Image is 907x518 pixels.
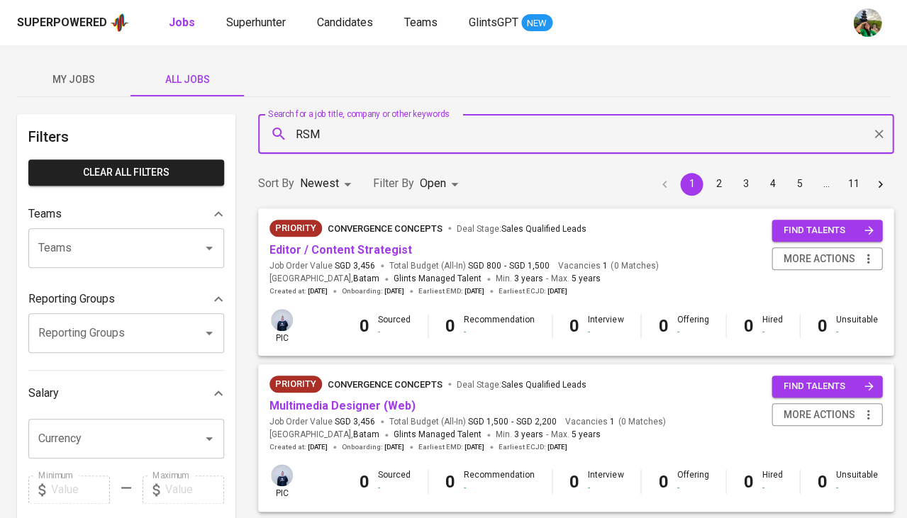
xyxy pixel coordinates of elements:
[734,173,757,196] button: Go to page 3
[269,442,328,452] span: Created at :
[842,173,864,196] button: Go to page 11
[501,224,586,234] span: Sales Qualified Leads
[269,416,375,428] span: Job Order Value
[51,475,110,504] input: Value
[551,274,601,283] span: Max.
[269,376,322,393] div: New Job received from Demand Team
[360,472,369,492] b: 0
[308,442,328,452] span: [DATE]
[514,429,543,439] span: 3 years
[404,14,440,32] a: Teams
[853,9,881,37] img: eva@glints.com
[26,71,122,89] span: My Jobs
[389,260,550,272] span: Total Budget (All-In)
[28,205,62,223] p: Teams
[308,286,328,296] span: [DATE]
[551,429,601,439] span: Max.
[269,272,379,286] span: [GEOGRAPHIC_DATA] ,
[762,326,782,338] div: -
[772,247,882,271] button: more actions
[501,380,586,390] span: Sales Qualified Leads
[394,274,482,283] span: Glints Managed Talent
[17,15,107,31] div: Superpowered
[28,125,224,148] h6: Filters
[269,286,328,296] span: Created at :
[601,260,608,272] span: 1
[28,379,224,407] div: Salary
[514,274,543,283] span: 3 years
[835,314,877,338] div: Unsuitable
[572,429,601,439] span: 5 years
[569,316,579,336] b: 0
[783,406,855,424] span: more actions
[817,316,827,336] b: 0
[139,71,235,89] span: All Jobs
[17,12,129,33] a: Superpoweredapp logo
[835,482,877,494] div: -
[269,308,294,344] div: pic
[743,472,753,492] b: 0
[226,14,289,32] a: Superhunter
[269,399,416,412] a: Multimedia Designer (Web)
[783,223,874,239] span: find talents
[677,482,708,494] div: -
[499,442,567,452] span: Earliest ECJD :
[815,176,838,191] div: …
[269,377,322,391] span: Priority
[269,260,375,272] span: Job Order Value
[457,224,586,234] span: Deal Stage :
[389,416,557,428] span: Total Budget (All-In)
[464,326,535,338] div: -
[651,173,894,196] nav: pagination navigation
[469,14,552,32] a: GlintsGPT NEW
[418,286,484,296] span: Earliest EMD :
[521,16,552,30] span: NEW
[677,469,708,493] div: Offering
[269,220,322,237] div: New Job received from Demand Team
[468,416,508,428] span: SGD 1,500
[199,429,219,449] button: Open
[772,403,882,427] button: more actions
[677,326,708,338] div: -
[394,429,482,439] span: Glints Managed Talent
[658,472,668,492] b: 0
[511,416,513,428] span: -
[373,175,414,192] p: Filter By
[464,442,484,452] span: [DATE]
[378,314,411,338] div: Sourced
[28,200,224,228] div: Teams
[457,380,586,390] span: Deal Stage :
[680,173,703,196] button: page 1
[169,16,195,29] b: Jobs
[707,173,730,196] button: Go to page 2
[608,416,615,428] span: 1
[420,171,463,197] div: Open
[28,285,224,313] div: Reporting Groups
[300,175,339,192] p: Newest
[558,260,658,272] span: Vacancies ( 0 Matches )
[835,469,877,493] div: Unsuitable
[588,314,623,338] div: Interview
[762,482,782,494] div: -
[509,260,550,272] span: SGD 1,500
[546,428,548,442] span: -
[496,274,543,283] span: Min.
[353,272,379,286] span: Batam
[588,482,623,494] div: -
[199,238,219,258] button: Open
[328,223,443,234] span: Convergence Concepts
[835,326,877,338] div: -
[28,291,115,308] p: Reporting Groups
[258,175,294,192] p: Sort By
[269,463,294,500] div: pic
[384,442,404,452] span: [DATE]
[420,176,446,190] span: Open
[269,428,379,442] span: [GEOGRAPHIC_DATA] ,
[588,469,623,493] div: Interview
[464,314,535,338] div: Recommendation
[360,316,369,336] b: 0
[499,286,567,296] span: Earliest ECJD :
[546,272,548,286] span: -
[378,326,411,338] div: -
[588,326,623,338] div: -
